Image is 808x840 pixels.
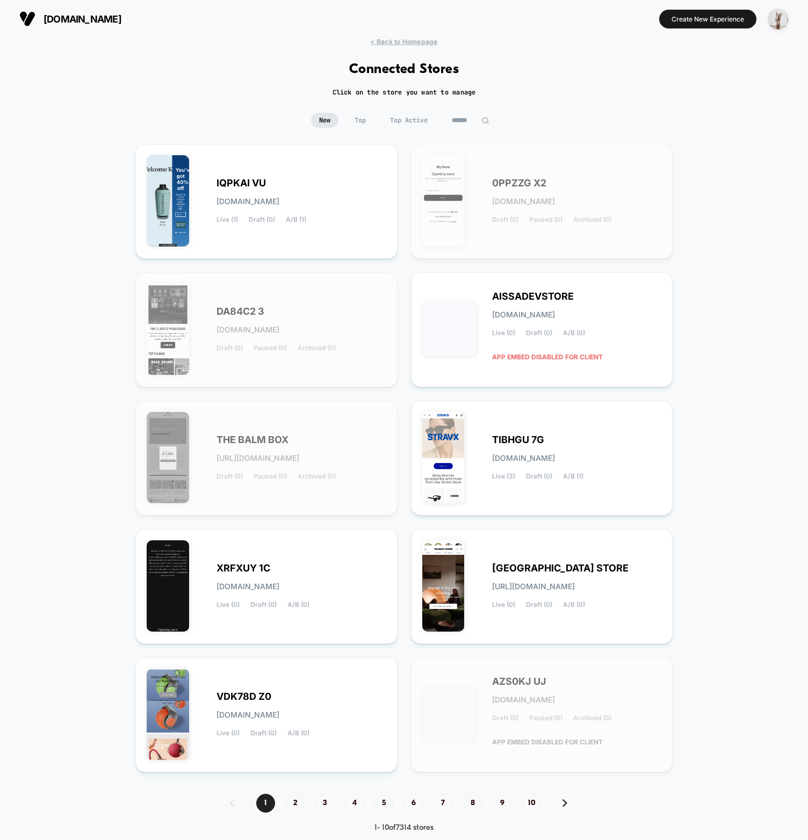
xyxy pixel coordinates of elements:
span: < Back to Homepage [370,38,437,46]
span: TIBHGU 7G [492,436,544,444]
span: 7 [434,794,452,813]
span: Paused (0) [529,216,562,223]
span: 10 [522,794,541,813]
span: [DOMAIN_NAME] [44,13,121,25]
span: [DOMAIN_NAME] [217,711,279,719]
span: Live (0) [492,601,515,609]
span: Archived (0) [573,216,611,223]
img: THE_BALM_BOX [147,412,189,503]
span: 6 [404,794,423,813]
span: Live (0) [492,329,515,337]
button: [DOMAIN_NAME] [16,10,125,27]
div: 1 - 10 of 7314 stores [219,823,589,832]
span: DA84C2 3 [217,308,264,315]
span: 3 [315,794,334,813]
span: 0PPZZG X2 [492,179,546,187]
span: [DOMAIN_NAME] [217,326,279,334]
img: AISSADEVSTORE [422,302,476,356]
span: Draft (0) [526,601,552,609]
span: Top [347,113,374,128]
span: Archived (0) [298,344,336,352]
span: A/B (0) [287,729,309,737]
span: [DOMAIN_NAME] [492,198,555,205]
h1: Connected Stores [349,62,459,77]
span: 2 [286,794,305,813]
span: Draft (0) [492,714,518,722]
span: [DOMAIN_NAME] [217,198,279,205]
img: XRFXUY_1C [147,540,189,632]
span: Live (3) [492,473,515,480]
span: APP EMBED DISABLED FOR CLIENT [492,347,603,366]
span: [URL][DOMAIN_NAME] [492,583,575,590]
span: VDK78D Z0 [217,693,271,700]
span: Draft (0) [250,601,277,609]
span: AZS0KJ UJ [492,678,546,685]
span: [URL][DOMAIN_NAME] [217,454,299,462]
button: ppic [764,8,792,30]
img: ppic [768,9,789,30]
span: Live (0) [217,729,240,737]
span: Draft (0) [217,473,243,480]
img: Visually logo [19,11,35,27]
span: XRFXUY 1C [217,564,270,572]
img: TIBHGU_7G [422,412,465,503]
span: Draft (0) [492,216,518,223]
span: A/B (0) [287,601,309,609]
span: Live (1) [217,216,238,223]
span: Top Active [382,113,436,128]
span: A/B (1) [286,216,306,223]
span: [DOMAIN_NAME] [492,454,555,462]
span: A/B (1) [563,473,583,480]
img: DA84C2_3 [147,284,189,375]
img: VDK78D_Z0 [147,669,189,760]
span: IQPKAI VU [217,179,266,187]
img: PALERMO_HOUSE_STORE [422,540,465,632]
img: IQPKAI_VU [147,155,189,247]
span: Live (0) [217,601,240,609]
span: [DOMAIN_NAME] [492,696,555,704]
span: New [311,113,338,128]
span: 8 [463,794,482,813]
span: THE BALM BOX [217,436,288,444]
span: Paused (0) [254,344,287,352]
span: [DOMAIN_NAME] [217,583,279,590]
span: 1 [256,794,275,813]
img: 0PPZZG_X2 [422,155,465,247]
span: 4 [345,794,364,813]
span: Paused (0) [254,473,287,480]
h2: Click on the store you want to manage [333,88,476,97]
span: [DOMAIN_NAME] [492,311,555,318]
span: Archived (0) [298,473,336,480]
span: Archived (0) [573,714,611,722]
span: 5 [374,794,393,813]
span: 9 [493,794,511,813]
span: Draft (0) [217,344,243,352]
span: A/B (0) [563,601,585,609]
span: A/B (0) [563,329,585,337]
span: Draft (0) [249,216,275,223]
img: AZS0KJ_UJ [422,687,476,741]
span: Draft (0) [526,329,552,337]
span: Paused (0) [529,714,562,722]
span: APP EMBED DISABLED FOR CLIENT [492,733,603,751]
img: pagination forward [562,799,567,807]
button: Create New Experience [659,10,756,28]
img: edit [481,117,489,125]
span: Draft (0) [526,473,552,480]
span: [GEOGRAPHIC_DATA] STORE [492,564,629,572]
span: Draft (0) [250,729,277,737]
span: AISSADEVSTORE [492,293,574,300]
